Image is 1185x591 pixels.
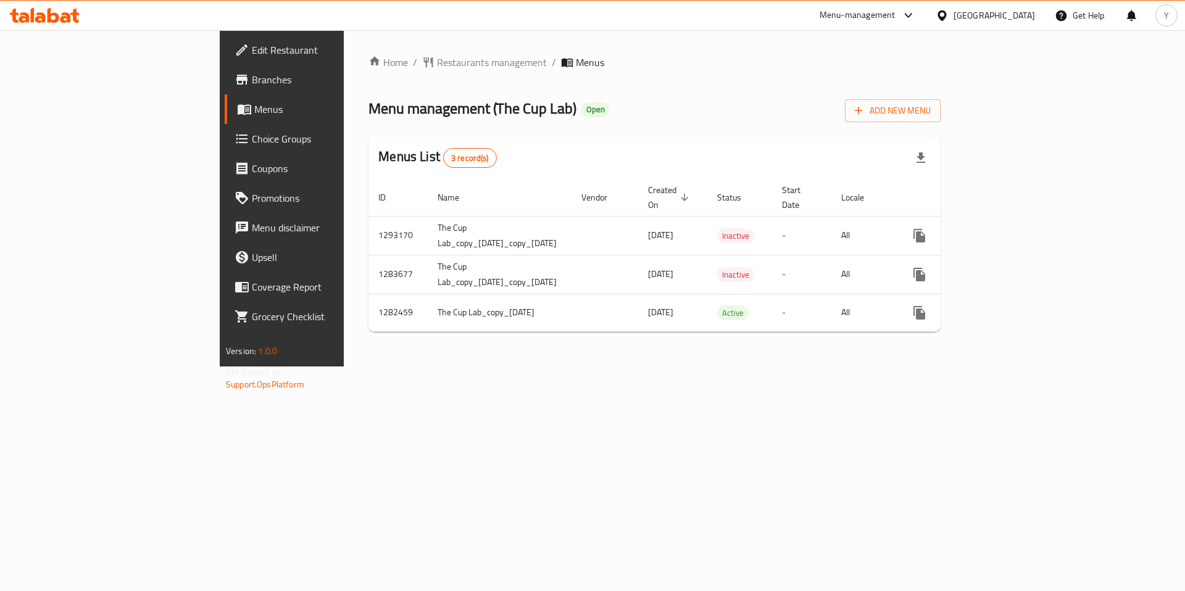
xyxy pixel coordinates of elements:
[252,279,408,294] span: Coverage Report
[444,152,496,164] span: 3 record(s)
[954,9,1035,22] div: [GEOGRAPHIC_DATA]
[831,216,895,255] td: All
[717,267,754,282] div: Inactive
[226,376,304,392] a: Support.OpsPlatform
[717,190,757,205] span: Status
[772,255,831,294] td: -
[831,255,895,294] td: All
[258,343,277,359] span: 1.0.0
[225,302,418,331] a: Grocery Checklist
[905,221,934,250] button: more
[252,43,408,57] span: Edit Restaurant
[717,306,749,320] span: Active
[855,103,931,118] span: Add New Menu
[378,190,402,205] span: ID
[252,161,408,176] span: Coupons
[576,55,604,70] span: Menus
[368,94,576,122] span: Menu management ( The Cup Lab )
[378,147,496,168] h2: Menus List
[782,183,817,212] span: Start Date
[772,294,831,331] td: -
[443,148,497,168] div: Total records count
[225,213,418,242] a: Menu disclaimer
[438,190,475,205] span: Name
[225,272,418,302] a: Coverage Report
[895,179,1033,217] th: Actions
[428,216,572,255] td: The Cup Lab_copy_[DATE]_copy_[DATE]
[845,99,941,122] button: Add New Menu
[906,143,936,173] div: Export file
[225,124,418,154] a: Choice Groups
[717,229,754,243] span: Inactive
[841,190,880,205] span: Locale
[437,55,547,70] span: Restaurants management
[648,266,673,282] span: [DATE]
[581,104,610,115] span: Open
[581,102,610,117] div: Open
[934,298,964,328] button: Change Status
[934,221,964,250] button: Change Status
[581,190,623,205] span: Vendor
[252,72,408,87] span: Branches
[225,242,418,272] a: Upsell
[905,260,934,289] button: more
[226,343,256,359] span: Version:
[226,364,283,380] span: Get support on:
[428,294,572,331] td: The Cup Lab_copy_[DATE]
[252,220,408,235] span: Menu disclaimer
[552,55,556,70] li: /
[252,309,408,324] span: Grocery Checklist
[905,298,934,328] button: more
[252,250,408,265] span: Upsell
[252,191,408,205] span: Promotions
[1164,9,1169,22] span: Y
[422,55,547,70] a: Restaurants management
[717,228,754,243] div: Inactive
[254,102,408,117] span: Menus
[717,268,754,282] span: Inactive
[772,216,831,255] td: -
[820,8,896,23] div: Menu-management
[225,183,418,213] a: Promotions
[252,131,408,146] span: Choice Groups
[225,65,418,94] a: Branches
[225,154,418,183] a: Coupons
[428,255,572,294] td: The Cup Lab_copy_[DATE]_copy_[DATE]
[368,179,1033,332] table: enhanced table
[934,260,964,289] button: Change Status
[225,94,418,124] a: Menus
[831,294,895,331] td: All
[368,55,941,70] nav: breadcrumb
[648,183,692,212] span: Created On
[648,304,673,320] span: [DATE]
[648,227,673,243] span: [DATE]
[225,35,418,65] a: Edit Restaurant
